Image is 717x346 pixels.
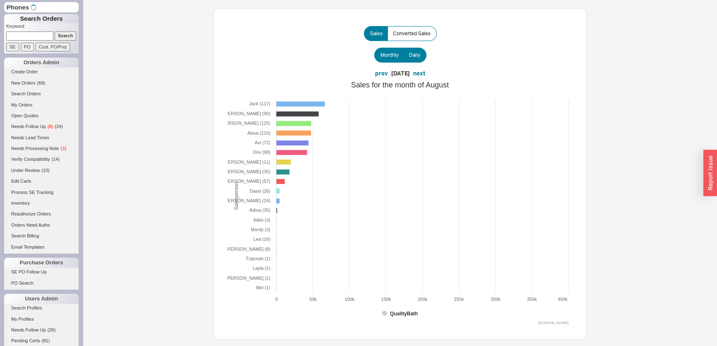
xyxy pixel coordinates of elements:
a: Needs Follow Up(8)(24) [4,122,79,131]
tspan: Dov (98) [253,150,270,155]
div: Users Admin [4,294,79,304]
span: Verify Compatibility [11,157,50,162]
span: ( 24 ) [55,124,63,129]
tspan: Lea (16) [253,237,270,242]
tspan: [PERSON_NAME] (57) [224,179,270,184]
p: Keyword: [6,23,79,31]
span: Daily [409,52,420,58]
a: Pending Certs(81) [4,336,79,345]
tspan: Sales for the month of August [351,81,449,89]
tspan: [PERSON_NAME] (11) [224,160,270,165]
tspan: Dassi (26) [250,189,270,194]
span: Pending Certs [11,338,40,343]
input: PO [21,43,34,51]
tspan: [PERSON_NAME] (8) [226,247,270,252]
a: Edit Carts [4,177,79,186]
a: Search Profiles [4,304,79,312]
text: 50k [309,297,317,302]
input: Search [55,31,77,40]
button: prev [375,69,388,77]
tspan: Mordy (3) [251,227,270,232]
a: Create Order [4,68,79,76]
tspan: Jack (117) [249,101,270,106]
input: SE [6,43,19,51]
a: Search Orders [4,90,79,98]
span: Monthly [380,52,399,58]
div: Orders Admin [4,58,79,68]
text: 0 [275,297,278,302]
tspan: QualityBath [390,311,418,317]
text: 400k [558,297,568,302]
a: Inventory [4,199,79,208]
text: 200k [418,297,428,302]
span: ( 14 ) [52,157,60,162]
button: next [413,69,425,77]
text: 100k [344,297,354,302]
tspan: [PERSON_NAME] (1) [226,276,270,281]
text: 300k [491,297,500,302]
a: Under Review(10) [4,166,79,175]
a: My Orders [4,101,79,109]
div: Phones [4,2,79,12]
h1: Search Orders [4,14,79,23]
a: Open Quotes [4,111,79,120]
a: Needs Lead Times [4,133,79,142]
tspan: Rikki (3) [254,218,270,223]
tspan: [PERSON_NAME] (125) [221,121,270,126]
tspan: Miri (1) [256,285,270,290]
a: Orders Need Auths [4,221,79,230]
tspan: Adina (35) [249,208,270,213]
span: New Orders [11,80,36,85]
tspan: Tziporah (1) [246,256,270,261]
tspan: Salesperson [233,182,239,210]
text: 250k [454,297,464,302]
text: [DOMAIN_NAME] [539,321,568,325]
div: [DATE] [391,69,410,77]
a: Needs Follow Up(26) [4,326,79,334]
span: ( 10 ) [41,168,50,173]
a: Process SE Tracking [4,188,79,197]
span: Under Review [11,168,40,173]
a: Needs Processing Note(3) [4,144,79,153]
span: Sales [370,30,383,37]
tspan: [PERSON_NAME] (35) [224,169,270,174]
a: SE PO Follow Up [4,268,79,276]
span: Needs Follow Up [11,327,46,332]
a: Email Templates [4,243,79,252]
tspan: Akiva (110) [247,131,270,135]
span: Needs Processing Note [11,146,59,151]
span: Needs Follow Up [11,124,46,129]
tspan: [PERSON_NAME] (90) [224,111,270,116]
text: 150k [381,297,391,302]
div: Purchase Orders [4,258,79,268]
span: ( 26 ) [48,327,56,332]
span: Converted Sales [393,30,431,37]
tspan: Avi (72) [255,140,270,145]
tspan: Layla (1) [253,266,270,271]
input: Cust. PO/Proj [36,43,70,51]
span: ( 3 ) [61,146,66,151]
text: 350k [527,297,537,302]
span: ( 81 ) [42,338,50,343]
span: Process SE Tracking [11,190,53,195]
a: PO Search [4,279,79,288]
a: Reauthorize Orders [4,210,79,218]
a: New Orders(68) [4,79,79,87]
span: ( 68 ) [37,80,46,85]
a: Verify Compatibility(14) [4,155,79,164]
a: Search Billing [4,232,79,240]
a: My Profiles [4,315,79,324]
tspan: [PERSON_NAME] (24) [224,198,270,203]
span: ( 8 ) [48,124,53,129]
